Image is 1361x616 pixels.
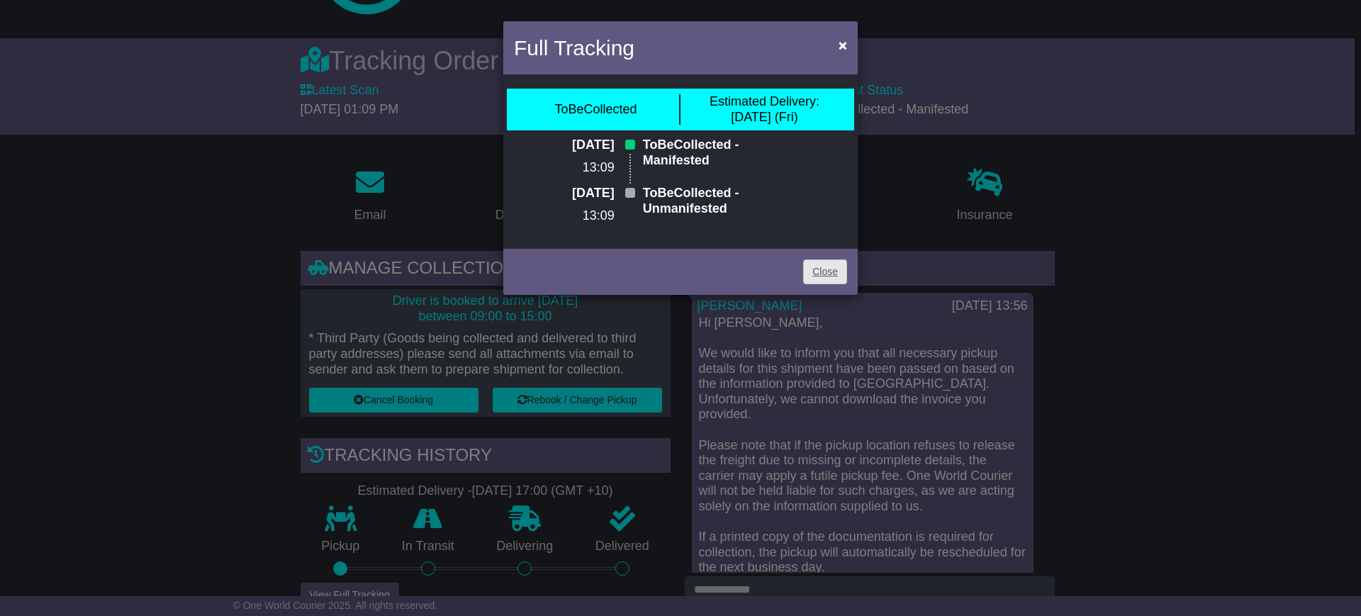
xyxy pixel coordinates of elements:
[643,186,808,216] p: ToBeCollected - Unmanifested
[839,37,847,53] span: ×
[553,160,614,176] p: 13:09
[831,30,854,60] button: Close
[553,138,614,153] p: [DATE]
[803,259,847,284] a: Close
[710,94,819,108] span: Estimated Delivery:
[710,94,819,125] div: [DATE] (Fri)
[554,102,637,118] div: ToBeCollected
[553,186,614,201] p: [DATE]
[553,208,614,224] p: 13:09
[514,32,634,64] h4: Full Tracking
[643,138,808,168] p: ToBeCollected - Manifested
